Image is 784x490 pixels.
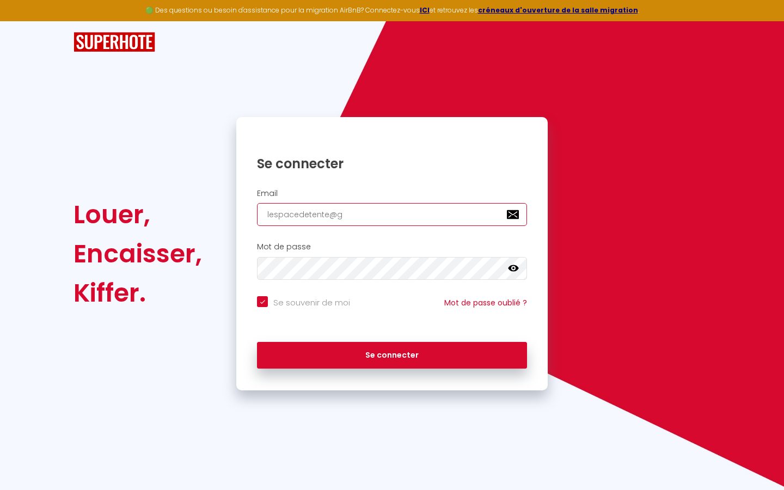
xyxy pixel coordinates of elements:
[73,234,202,273] div: Encaisser,
[478,5,638,15] a: créneaux d'ouverture de la salle migration
[444,297,527,308] a: Mot de passe oublié ?
[257,342,527,369] button: Se connecter
[73,273,202,313] div: Kiffer.
[257,203,527,226] input: Ton Email
[420,5,430,15] a: ICI
[257,155,527,172] h1: Se connecter
[73,195,202,234] div: Louer,
[9,4,41,37] button: Ouvrir le widget de chat LiveChat
[257,242,527,252] h2: Mot de passe
[257,189,527,198] h2: Email
[73,32,155,52] img: SuperHote logo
